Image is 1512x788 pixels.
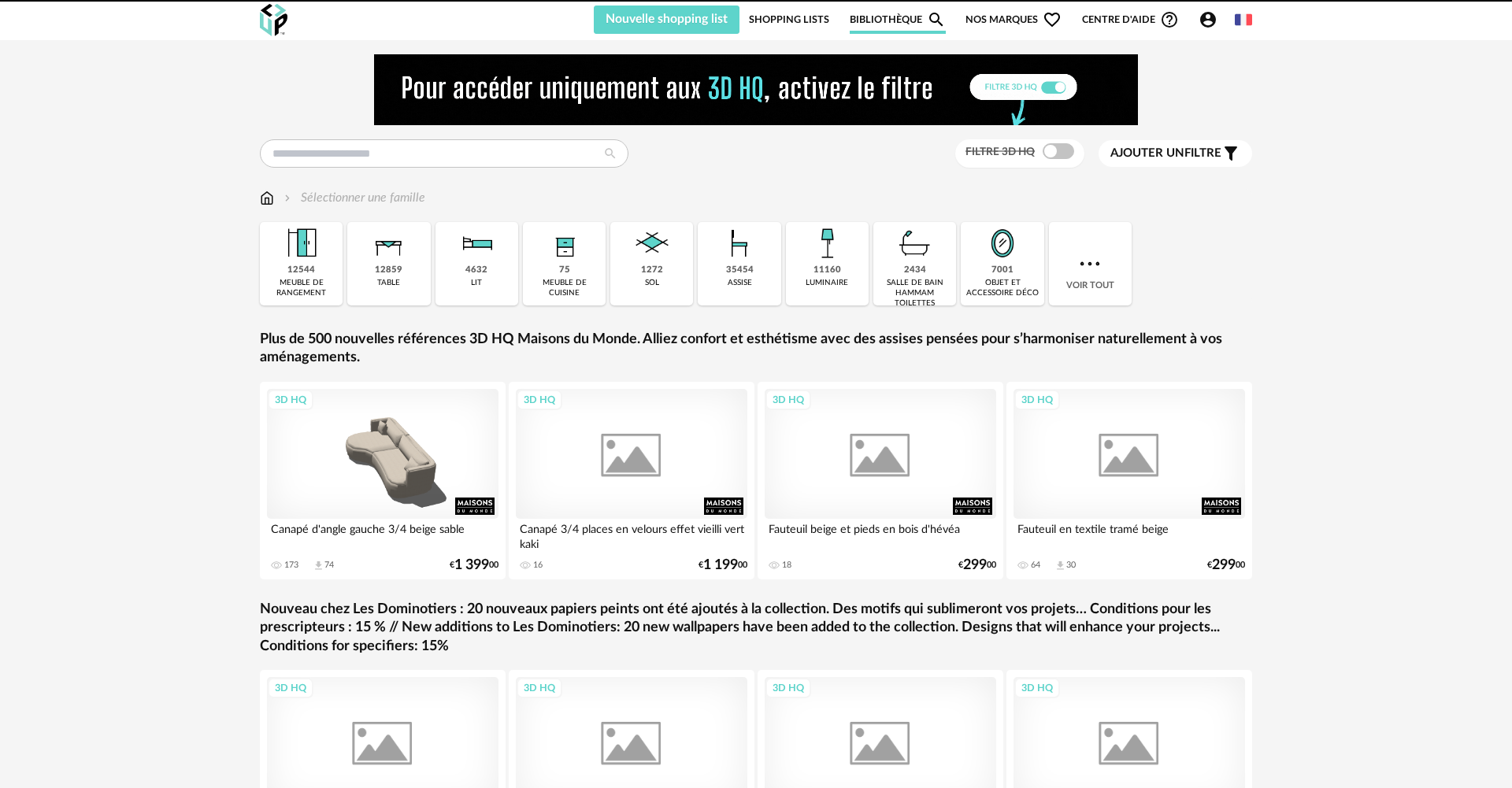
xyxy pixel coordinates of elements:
span: Nos marques [965,6,1062,34]
div: 7001 [991,265,1014,276]
span: 1 199 [703,560,738,571]
div: 3D HQ [517,390,562,410]
div: 11160 [813,265,841,276]
img: more.7b13dc1.svg [1076,250,1104,278]
div: € 00 [958,560,996,571]
span: Heart Outline icon [1043,10,1062,29]
div: 3D HQ [268,678,313,698]
img: Salle%20de%20bain.png [894,222,936,265]
div: 3D HQ [517,678,562,698]
div: Canapé 3/4 places en velours effet vieilli vert kaki [516,519,747,550]
img: OXP [260,4,287,36]
div: 1272 [641,265,663,276]
div: Fauteuil beige et pieds en bois d'hévéa [765,519,996,550]
div: luminaire [806,278,848,288]
a: BibliothèqueMagnify icon [850,6,946,34]
div: Voir tout [1049,222,1132,305]
span: Filter icon [1221,144,1240,163]
span: Nouvelle shopping list [606,13,728,25]
div: Fauteuil en textile tramé beige [1014,519,1245,550]
div: salle de bain hammam toilettes [878,278,951,309]
div: sol [645,278,659,288]
div: € 00 [1207,560,1245,571]
img: fr [1235,11,1252,28]
div: 3D HQ [765,678,811,698]
img: Assise.png [718,222,761,265]
div: 64 [1031,560,1040,571]
img: Sol.png [631,222,673,265]
div: lit [471,278,482,288]
div: 4632 [465,265,487,276]
img: svg+xml;base64,PHN2ZyB3aWR0aD0iMTYiIGhlaWdodD0iMTYiIHZpZXdCb3g9IjAgMCAxNiAxNiIgZmlsbD0ibm9uZSIgeG... [281,189,294,207]
a: 3D HQ Canapé d'angle gauche 3/4 beige sable 173 Download icon 74 €1 39900 [260,382,506,579]
button: Nouvelle shopping list [594,6,739,34]
div: 74 [324,560,334,571]
span: filtre [1110,146,1221,161]
div: 35454 [726,265,754,276]
div: 12859 [375,265,402,276]
span: Account Circle icon [1199,10,1217,29]
span: 1 399 [454,560,489,571]
img: Rangement.png [543,222,586,265]
span: Centre d'aideHelp Circle Outline icon [1082,10,1179,29]
div: meuble de rangement [265,278,338,298]
div: 3D HQ [1014,390,1060,410]
div: table [377,278,400,288]
a: 3D HQ Fauteuil en textile tramé beige 64 Download icon 30 €29900 [1006,382,1252,579]
div: Canapé d'angle gauche 3/4 beige sable [267,519,498,550]
img: NEW%20NEW%20HQ%20NEW_V1.gif [374,54,1138,125]
div: 173 [284,560,298,571]
div: € 00 [450,560,498,571]
button: Ajouter unfiltre Filter icon [1099,140,1252,167]
div: assise [728,278,752,288]
div: meuble de cuisine [528,278,601,298]
span: Account Circle icon [1199,10,1225,29]
img: Miroir.png [981,222,1024,265]
span: 299 [1212,560,1236,571]
div: objet et accessoire déco [965,278,1039,298]
div: 2434 [904,265,926,276]
a: Shopping Lists [749,6,829,34]
img: svg+xml;base64,PHN2ZyB3aWR0aD0iMTYiIGhlaWdodD0iMTciIHZpZXdCb3g9IjAgMCAxNiAxNyIgZmlsbD0ibm9uZSIgeG... [260,189,274,207]
a: 3D HQ Canapé 3/4 places en velours effet vieilli vert kaki 16 €1 19900 [509,382,754,579]
div: 18 [782,560,791,571]
div: 3D HQ [268,390,313,410]
a: 3D HQ Fauteuil beige et pieds en bois d'hévéa 18 €29900 [758,382,1003,579]
div: 12544 [287,265,315,276]
img: Meuble%20de%20rangement.png [280,222,323,265]
a: Nouveau chez Les Dominotiers : 20 nouveaux papiers peints ont été ajoutés à la collection. Des mo... [260,601,1252,656]
span: 299 [963,560,987,571]
span: Help Circle Outline icon [1160,10,1179,29]
div: 3D HQ [765,390,811,410]
span: Filtre 3D HQ [965,146,1035,157]
img: Table.png [368,222,410,265]
div: 16 [533,560,543,571]
div: 3D HQ [1014,678,1060,698]
img: Luminaire.png [806,222,848,265]
div: Sélectionner une famille [281,189,425,207]
div: € 00 [699,560,747,571]
span: Ajouter un [1110,147,1184,159]
a: Plus de 500 nouvelles références 3D HQ Maisons du Monde. Alliez confort et esthétisme avec des as... [260,331,1252,368]
div: 30 [1066,560,1076,571]
span: Download icon [1054,560,1066,572]
span: Download icon [313,560,324,572]
img: Literie.png [455,222,498,265]
div: 75 [559,265,570,276]
span: Magnify icon [927,10,946,29]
